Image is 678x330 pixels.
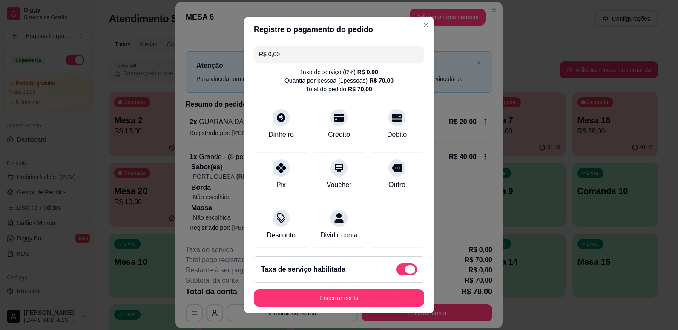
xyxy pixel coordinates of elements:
div: Total do pedido [306,85,372,93]
div: Taxa de serviço ( 0 %) [300,68,378,76]
div: Crédito [328,130,350,140]
div: Voucher [327,180,352,190]
div: Quantia por pessoa ( 1 pessoas) [284,76,394,85]
button: Close [419,18,433,32]
div: Dinheiro [268,130,294,140]
input: Ex.: hambúrguer de cordeiro [259,46,419,63]
div: Outro [388,180,405,190]
button: Encerrar conta [254,289,424,307]
div: Dividir conta [320,230,358,240]
div: Pix [276,180,286,190]
header: Registre o pagamento do pedido [244,17,434,42]
div: R$ 70,00 [369,76,394,85]
div: Desconto [267,230,296,240]
h2: Taxa de serviço habilitada [261,264,345,275]
div: R$ 70,00 [348,85,372,93]
div: R$ 0,00 [357,68,378,76]
div: Débito [387,130,407,140]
